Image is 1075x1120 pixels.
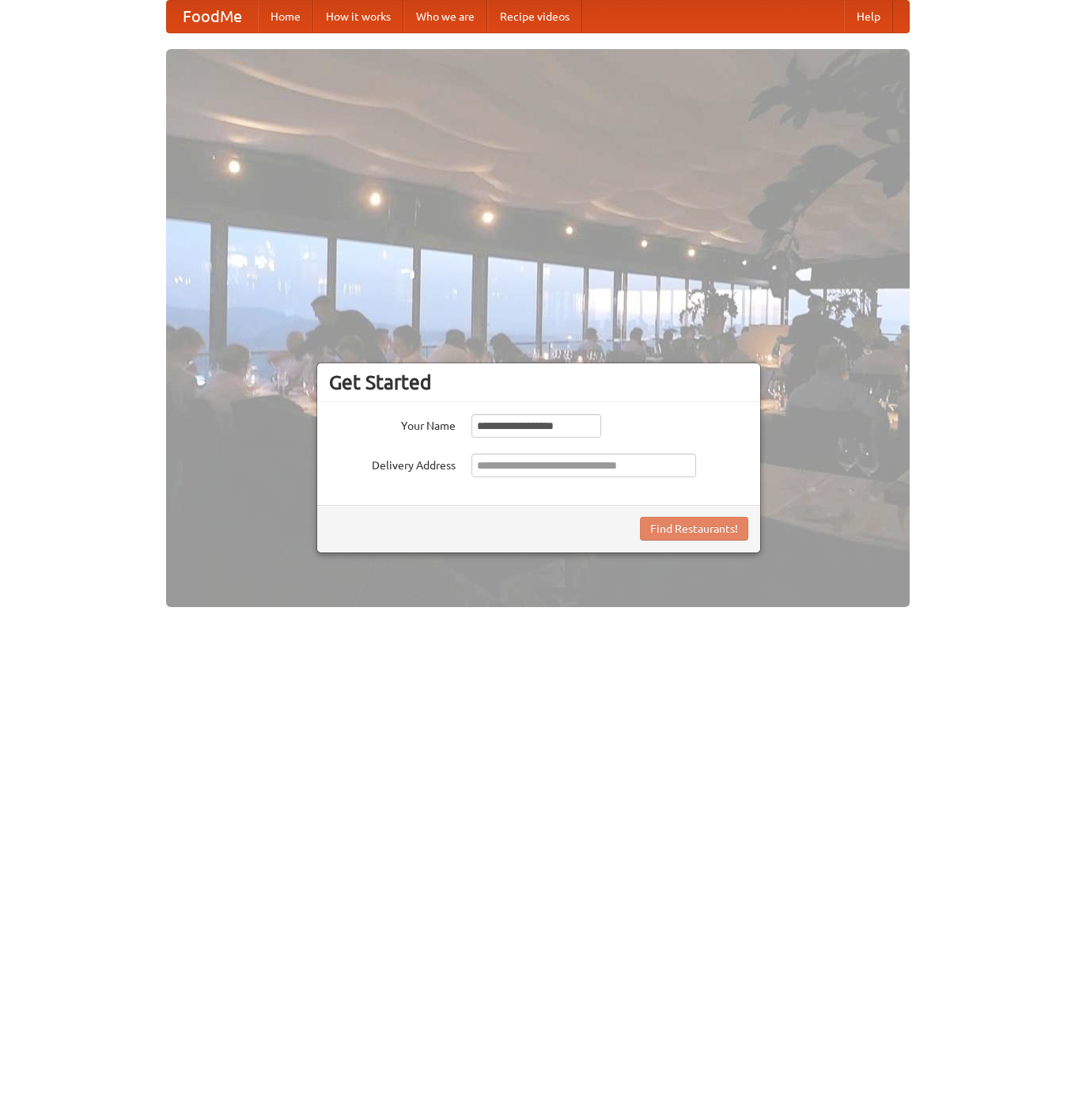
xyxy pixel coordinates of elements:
[329,414,456,434] label: Your Name
[403,1,487,32] a: Who we are
[313,1,403,32] a: How it works
[844,1,893,32] a: Help
[640,517,748,541] button: Find Restaurants!
[329,370,748,394] h3: Get Started
[329,454,456,473] label: Delivery Address
[258,1,313,32] a: Home
[487,1,582,32] a: Recipe videos
[167,1,258,32] a: FoodMe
